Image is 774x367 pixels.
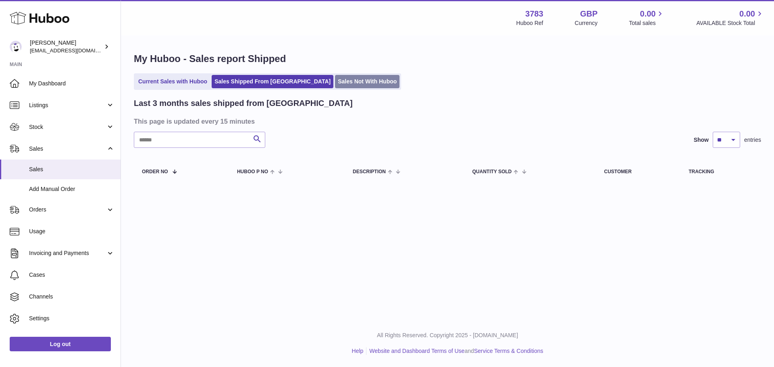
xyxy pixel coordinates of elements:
[629,8,665,27] a: 0.00 Total sales
[237,169,268,174] span: Huboo P no
[696,8,764,27] a: 0.00 AVAILABLE Stock Total
[135,75,210,88] a: Current Sales with Huboo
[212,75,333,88] a: Sales Shipped From [GEOGRAPHIC_DATA]
[142,169,168,174] span: Order No
[575,19,598,27] div: Currency
[134,98,353,109] h2: Last 3 months sales shipped from [GEOGRAPHIC_DATA]
[29,123,106,131] span: Stock
[335,75,399,88] a: Sales Not With Huboo
[29,206,106,214] span: Orders
[29,166,114,173] span: Sales
[134,117,759,126] h3: This page is updated every 15 minutes
[369,348,464,354] a: Website and Dashboard Terms of Use
[474,348,543,354] a: Service Terms & Conditions
[352,348,364,354] a: Help
[472,169,512,174] span: Quantity Sold
[10,337,111,351] a: Log out
[640,8,656,19] span: 0.00
[29,80,114,87] span: My Dashboard
[10,41,22,53] img: internalAdmin-3783@internal.huboo.com
[29,249,106,257] span: Invoicing and Payments
[366,347,543,355] li: and
[29,228,114,235] span: Usage
[127,332,768,339] p: All Rights Reserved. Copyright 2025 - [DOMAIN_NAME]
[134,52,761,65] h1: My Huboo - Sales report Shipped
[353,169,386,174] span: Description
[629,19,665,27] span: Total sales
[30,47,119,54] span: [EMAIL_ADDRESS][DOMAIN_NAME]
[29,315,114,322] span: Settings
[516,19,543,27] div: Huboo Ref
[694,136,709,144] label: Show
[744,136,761,144] span: entries
[739,8,755,19] span: 0.00
[29,293,114,301] span: Channels
[580,8,597,19] strong: GBP
[29,185,114,193] span: Add Manual Order
[30,39,102,54] div: [PERSON_NAME]
[696,19,764,27] span: AVAILABLE Stock Total
[525,8,543,19] strong: 3783
[604,169,672,174] div: Customer
[689,169,753,174] div: Tracking
[29,102,106,109] span: Listings
[29,271,114,279] span: Cases
[29,145,106,153] span: Sales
